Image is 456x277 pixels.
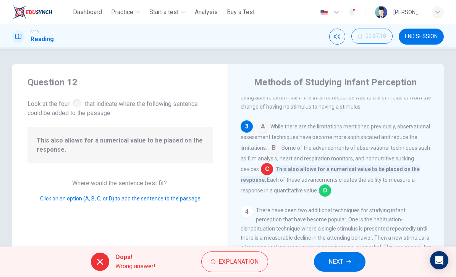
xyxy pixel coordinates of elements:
h1: Reading [31,35,54,44]
button: 00:07:18 [351,29,393,44]
img: en [319,10,329,15]
span: END SESSION [405,34,438,40]
button: NEXT [314,252,365,272]
span: B [268,142,280,154]
span: Dashboard [73,8,102,17]
span: Practice [111,8,133,17]
button: Practice [108,5,143,19]
button: END SESSION [399,29,444,45]
span: D [319,184,331,197]
span: Click on an option (A, B, C, or D) to add the sentence to the passage [40,195,201,202]
button: Buy a Test [224,5,258,19]
span: Some of the advancements of observational techniques such as film analysis, heart and respiration... [241,145,430,172]
div: Hide [351,29,393,45]
span: NEXT [328,256,343,267]
span: This also allows for a numerical value to be placed on the response. [37,136,204,154]
span: Start a test [149,8,179,17]
span: While there are the limitations mentioned previously, observational assessment techniques have be... [241,123,430,151]
span: C [261,163,273,175]
span: This also allows for a numerical value to be placed on the response. [241,165,420,184]
span: Look at the four that indicate where the following sentence could be added to the passage: [27,98,213,118]
a: ELTC logo [12,5,70,20]
h4: Question 12 [27,76,213,88]
button: Analysis [192,5,221,19]
span: Each of these advancements creates the ability to measure a response in a quantitative value. [241,177,415,194]
div: Mute [329,29,345,45]
span: A [257,120,269,133]
span: CEFR [31,29,39,35]
span: Oops! [115,253,155,262]
span: Wrong answer! [115,262,155,271]
h4: Methods of Studying Infant Perception [254,76,417,88]
span: Buy a Test [227,8,255,17]
button: Start a test [146,5,189,19]
img: ELTC logo [12,5,52,20]
span: Analysis [195,8,218,17]
div: 3 [241,120,253,133]
button: Explanation [201,251,268,272]
div: [PERSON_NAME] [DATE] HILMI BIN [PERSON_NAME] [393,8,422,17]
div: Open Intercom Messenger [430,251,448,269]
span: Explanation [218,256,259,267]
div: 4 [241,206,253,218]
button: Dashboard [70,5,105,19]
img: Profile picture [375,6,387,18]
span: 00:07:18 [365,33,386,39]
span: Where would the sentence best fit? [72,179,168,187]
